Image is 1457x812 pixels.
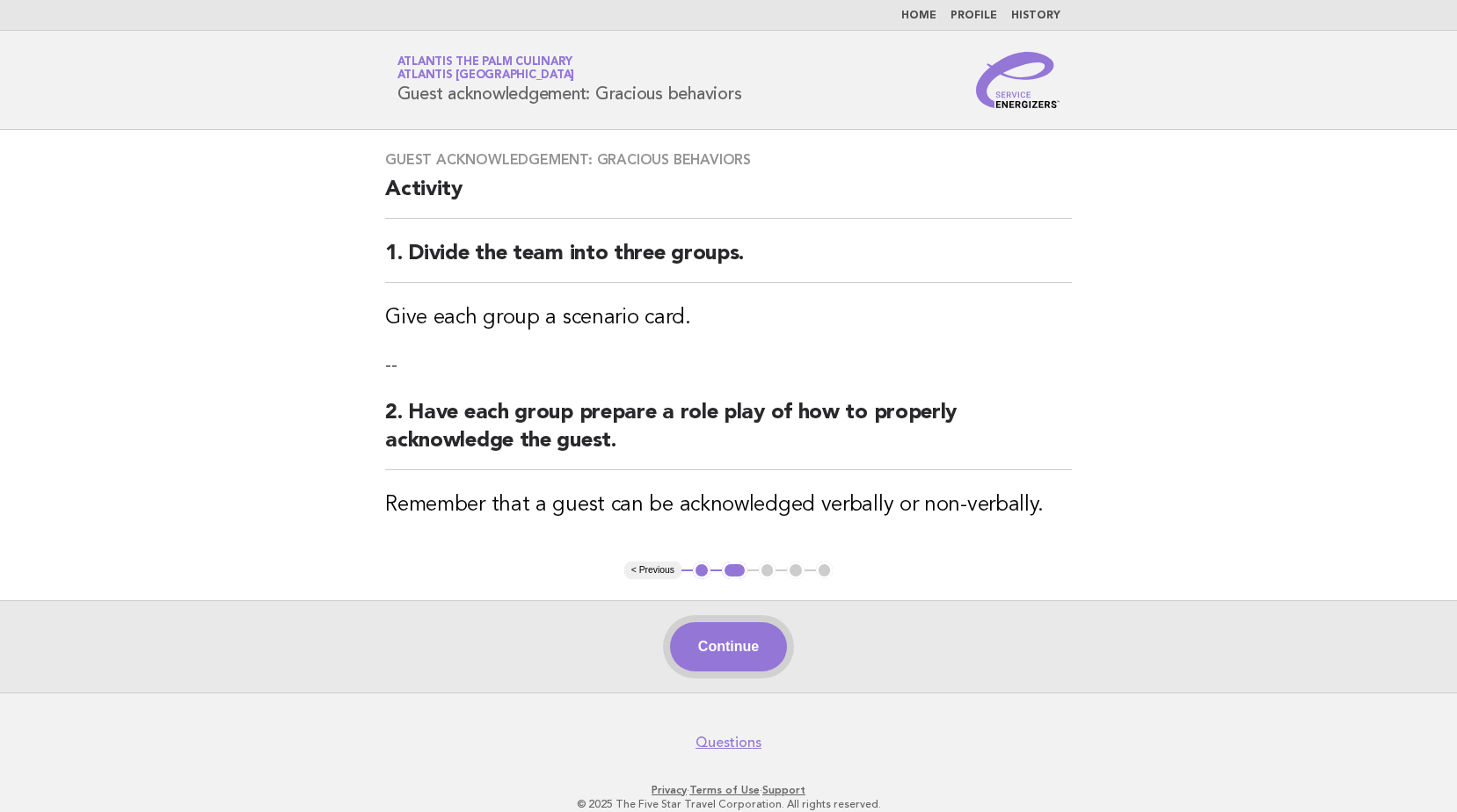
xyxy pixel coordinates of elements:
[901,11,936,21] a: Home
[689,784,760,796] a: Terms of Use
[397,57,742,103] h1: Guest acknowledgement: Gracious behaviors
[385,304,1072,332] h3: Give each group a scenario card.
[385,151,1072,169] h3: Guest acknowledgement: Gracious behaviors
[191,783,1267,797] p: · ·
[191,797,1267,811] p: © 2025 The Five Star Travel Corporation. All rights reserved.
[670,622,787,671] button: Continue
[1011,11,1060,21] a: History
[976,52,1060,108] img: Service Energizers
[385,353,1072,378] p: --
[385,399,1072,470] h2: 2. Have each group prepare a role play of how to properly acknowledge the guest.
[693,562,710,579] button: 1
[624,562,681,579] button: < Previous
[722,562,747,579] button: 2
[397,70,575,82] span: Atlantis [GEOGRAPHIC_DATA]
[696,734,761,751] a: Questions
[385,491,1072,519] h3: Remember that a guest can be acknowledged verbally or non-verbally.
[951,11,997,21] a: Profile
[385,240,1072,283] h2: 1. Divide the team into three groups.
[762,784,805,796] a: Support
[397,56,575,81] a: Atlantis The Palm CulinaryAtlantis [GEOGRAPHIC_DATA]
[652,784,687,796] a: Privacy
[385,176,1072,219] h2: Activity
